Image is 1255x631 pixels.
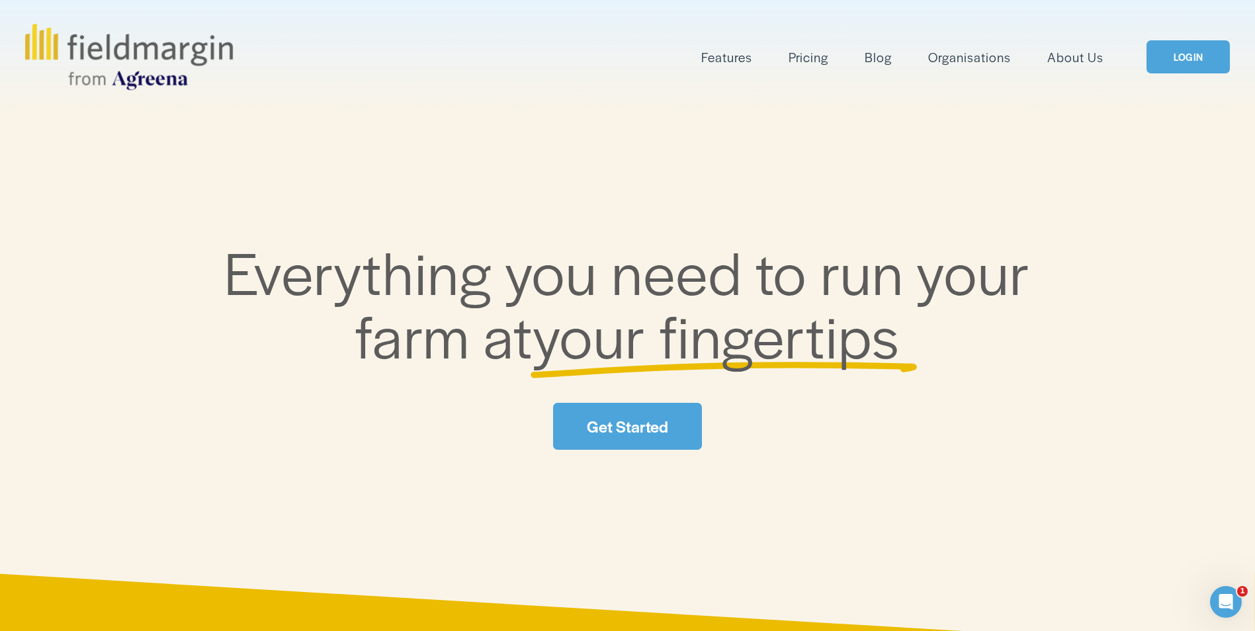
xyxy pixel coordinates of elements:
[1237,586,1248,597] span: 1
[224,230,1044,376] span: Everything you need to run your farm at
[553,403,701,450] a: Get Started
[1147,40,1230,74] a: LOGIN
[533,293,900,376] span: your fingertips
[1210,586,1242,618] iframe: Intercom live chat
[928,46,1011,68] a: Organisations
[789,46,828,68] a: Pricing
[1047,46,1104,68] a: About Us
[701,46,752,68] a: folder dropdown
[865,46,892,68] a: Blog
[701,48,752,67] span: Features
[25,24,233,90] img: fieldmargin.com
